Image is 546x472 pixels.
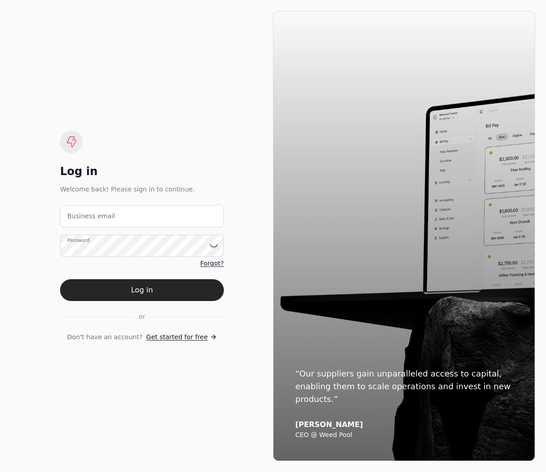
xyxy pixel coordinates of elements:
[60,164,224,179] div: Log in
[146,332,207,342] span: Get started for free
[67,236,90,244] label: Password
[200,259,224,268] a: Forgot?
[60,279,224,301] button: Log in
[295,431,513,439] div: CEO @ Weed Pool
[60,184,224,194] div: Welcome back! Please sign in to continue.
[67,211,115,221] label: Business email
[295,367,513,406] div: “Our suppliers gain unparalleled access to capital, enabling them to scale operations and invest ...
[146,332,217,342] a: Get started for free
[67,332,142,342] span: Don't have an account?
[295,420,513,429] div: [PERSON_NAME]
[139,312,145,321] span: or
